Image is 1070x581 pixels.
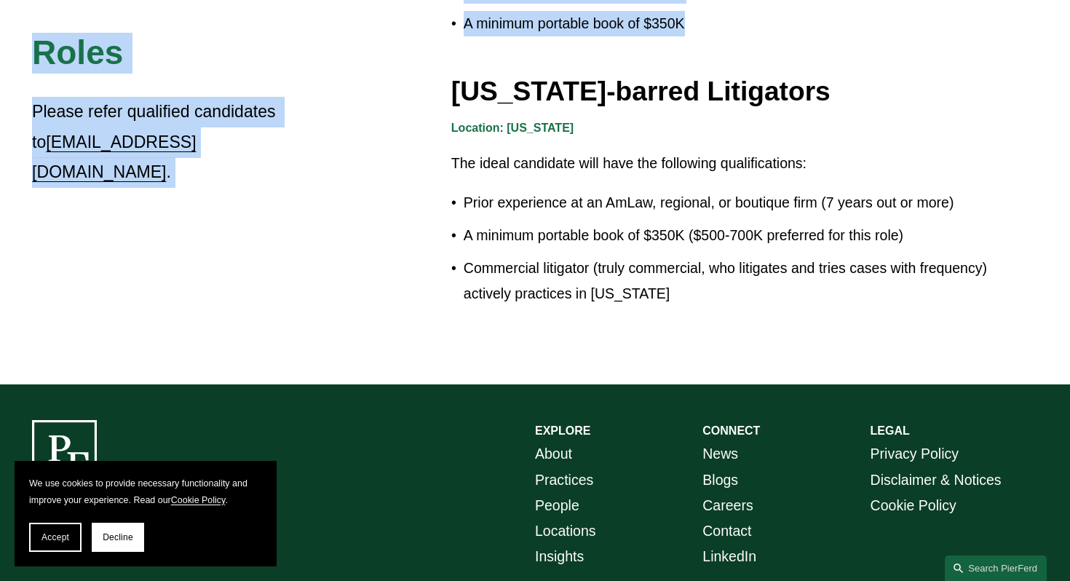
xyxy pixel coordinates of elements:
[451,74,1038,108] h3: [US_STATE]-barred Litigators
[171,495,226,505] a: Cookie Policy
[945,556,1047,581] a: Search this site
[29,523,82,552] button: Accept
[702,424,760,437] strong: CONNECT
[32,33,123,71] span: Roles
[535,518,596,544] a: Locations
[32,97,325,188] p: Please refer qualified candidates to .
[451,151,1038,176] p: The ideal candidate will have the following qualifications:
[871,493,956,518] a: Cookie Policy
[29,475,262,508] p: We use cookies to provide necessary functionality and improve your experience. Read our .
[464,190,1038,216] p: Prior experience at an AmLaw, regional, or boutique firm (7 years out or more)
[702,544,756,569] a: LinkedIn
[702,441,738,467] a: News
[32,132,196,181] a: [EMAIL_ADDRESS][DOMAIN_NAME]
[103,532,133,542] span: Decline
[702,467,738,493] a: Blogs
[464,223,1038,248] p: A minimum portable book of $350K ($500-700K preferred for this role)
[41,532,69,542] span: Accept
[535,493,579,518] a: People
[871,441,959,467] a: Privacy Policy
[464,256,1038,307] p: Commercial litigator (truly commercial, who litigates and tries cases with frequency) actively pr...
[535,467,593,493] a: Practices
[871,467,1002,493] a: Disclaimer & Notices
[535,441,572,467] a: About
[451,122,574,134] strong: Location: [US_STATE]
[464,11,1038,36] p: A minimum portable book of $350K
[535,544,584,569] a: Insights
[702,518,751,544] a: Contact
[871,424,910,437] strong: LEGAL
[702,493,753,518] a: Careers
[92,523,144,552] button: Decline
[535,424,590,437] strong: EXPLORE
[15,461,277,566] section: Cookie banner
